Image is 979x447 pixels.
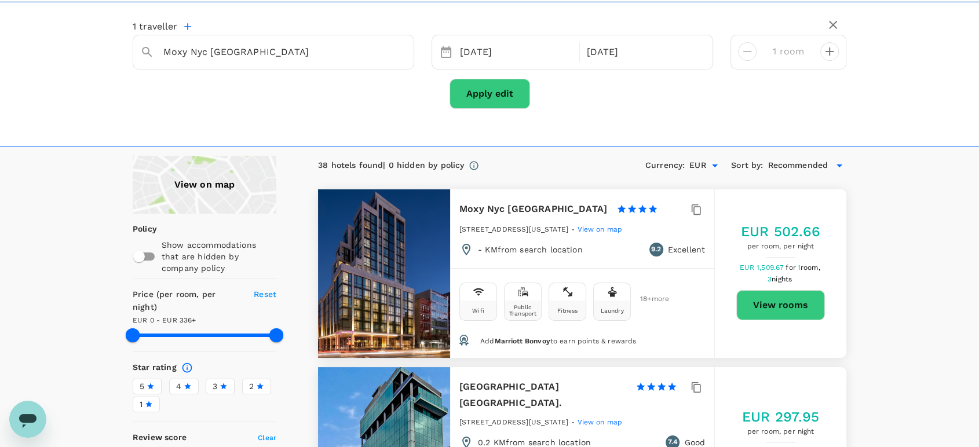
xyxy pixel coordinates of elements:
[707,157,723,174] button: Open
[478,244,583,255] p: - KM from search location
[249,380,254,393] span: 2
[557,307,578,314] div: Fitness
[258,434,276,442] span: Clear
[318,159,464,172] div: 38 hotels found | 0 hidden by policy
[133,21,191,32] button: 1 traveller
[651,244,661,255] span: 9.2
[133,223,140,235] p: Policy
[472,307,484,314] div: Wifi
[450,79,530,109] button: Apply edit
[768,275,794,283] span: 3
[459,225,568,233] span: [STREET_ADDRESS][US_STATE]
[798,263,822,272] span: 1
[181,362,193,373] svg: Star ratings are awarded to properties to represent the quality of services, facilities, and amen...
[577,418,622,426] span: View on map
[820,42,839,61] button: decrease
[645,159,685,172] h6: Currency :
[133,156,276,214] a: View on map
[741,222,821,241] h5: EUR 502.66
[140,398,143,411] span: 1
[742,426,820,438] span: per room, per night
[140,380,144,393] span: 5
[731,159,763,172] h6: Sort by :
[577,225,622,233] span: View on map
[213,380,217,393] span: 3
[480,337,636,345] span: Add to earn points & rewards
[133,288,240,314] h6: Price (per room, per night)
[176,380,181,393] span: 4
[459,418,568,426] span: [STREET_ADDRESS][US_STATE]
[772,275,792,283] span: nights
[640,295,657,303] span: 18 + more
[459,201,607,217] h6: Moxy Nyc [GEOGRAPHIC_DATA]
[577,224,622,233] a: View on map
[742,408,820,426] h5: EUR 297.95
[766,42,811,61] input: Add rooms
[739,263,786,272] span: EUR 1,509.67
[163,43,374,61] input: Search cities, hotels, work locations
[406,51,408,53] button: Open
[133,361,177,374] h6: Star rating
[577,417,622,426] a: View on map
[786,263,797,272] span: for
[736,290,825,320] button: View rooms
[162,239,275,274] p: Show accommodations that are hidden by company policy
[133,431,187,444] h6: Review score
[801,263,820,272] span: room,
[254,290,276,299] span: Reset
[133,316,196,324] span: EUR 0 - EUR 336+
[741,241,821,252] span: per room, per night
[582,41,704,64] div: [DATE]
[494,337,550,345] span: Marriott Bonvoy
[455,41,577,64] div: [DATE]
[507,304,539,317] div: Public Transport
[459,379,626,411] h6: [GEOGRAPHIC_DATA] [GEOGRAPHIC_DATA].
[571,225,577,233] span: -
[668,244,705,255] p: Excellent
[768,159,828,172] span: Recommended
[9,401,46,438] iframe: Button to launch messaging window
[571,418,577,426] span: -
[600,307,623,314] div: Laundry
